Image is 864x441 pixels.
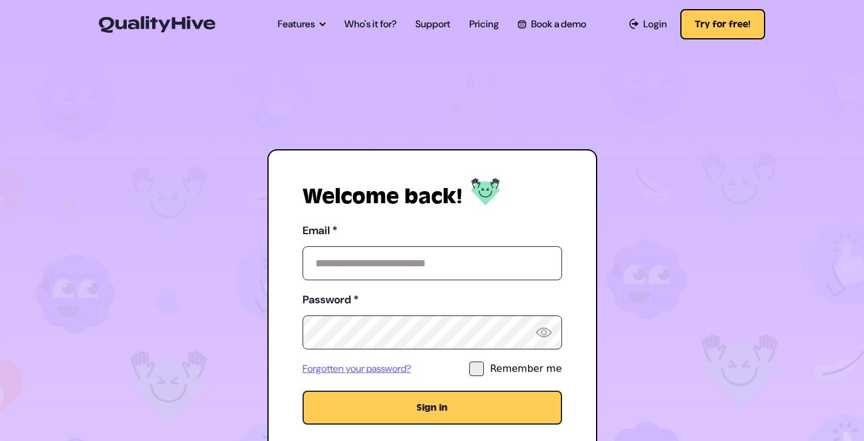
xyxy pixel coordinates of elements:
img: QualityHive - Bug Tracking Tool [99,16,215,33]
a: Support [415,17,450,32]
img: Reveal Password [536,328,552,337]
a: Features [278,17,326,32]
img: Log in to QualityHive [471,178,500,206]
a: Pricing [469,17,499,32]
a: Forgotten your password? [303,362,411,376]
a: Login [629,17,668,32]
button: Sign in [303,391,562,425]
label: Email * [303,221,562,240]
button: Try for free! [680,9,765,39]
label: Password * [303,290,562,309]
a: Book a demo [518,17,586,32]
a: Who's it for? [344,17,397,32]
span: Login [643,17,667,32]
img: Book a QualityHive Demo [518,20,526,28]
div: Remember me [490,362,561,376]
h1: Welcome back! [303,184,462,209]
